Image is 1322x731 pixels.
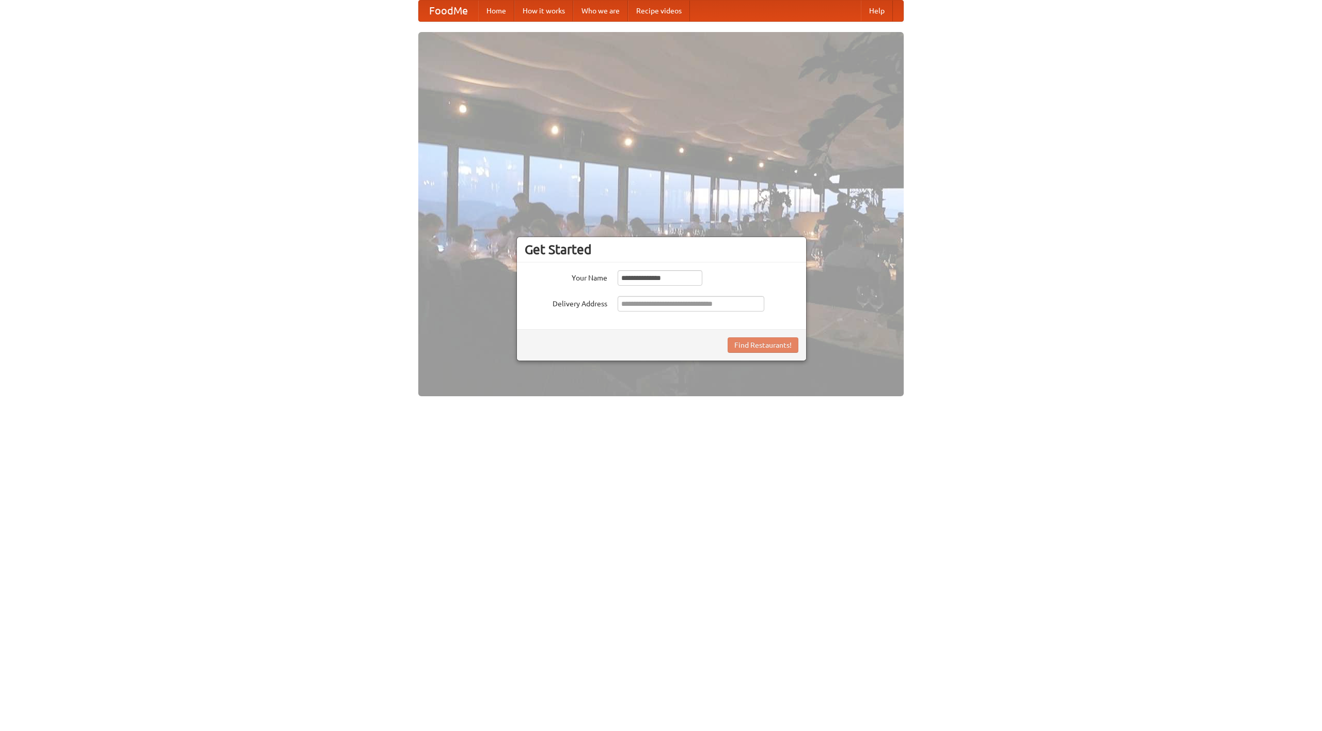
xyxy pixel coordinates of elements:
a: Help [861,1,893,21]
a: Home [478,1,514,21]
button: Find Restaurants! [728,337,798,353]
a: How it works [514,1,573,21]
a: Recipe videos [628,1,690,21]
label: Your Name [525,270,607,283]
a: FoodMe [419,1,478,21]
label: Delivery Address [525,296,607,309]
a: Who we are [573,1,628,21]
h3: Get Started [525,242,798,257]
